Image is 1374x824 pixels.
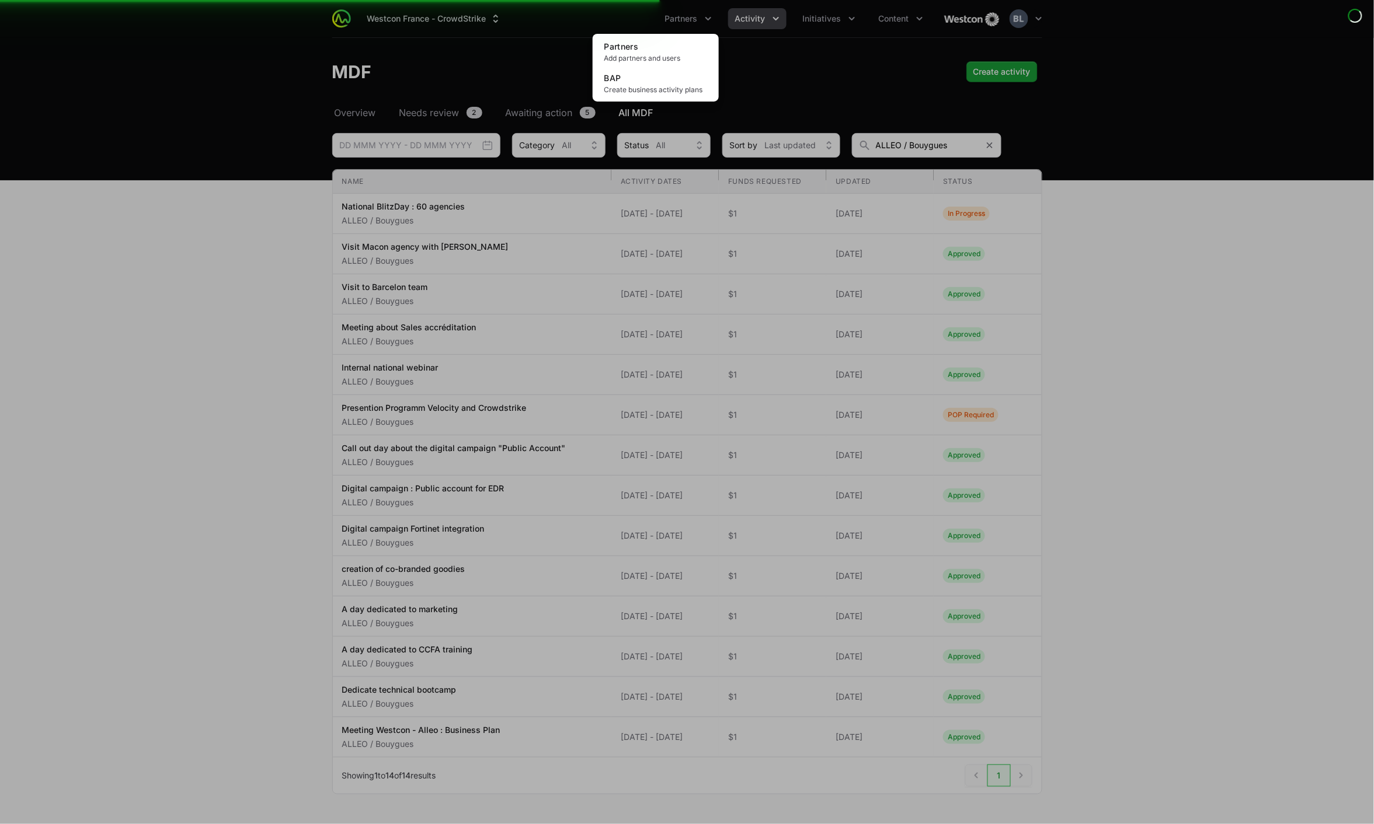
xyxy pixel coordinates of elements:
[604,41,639,51] span: Partners
[595,68,716,99] a: BAPCreate business activity plans
[604,73,621,83] span: BAP
[351,8,930,29] div: Main navigation
[604,54,707,63] span: Add partners and users
[604,85,707,95] span: Create business activity plans
[658,8,719,29] div: Partners menu
[595,36,716,68] a: PartnersAdd partners and users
